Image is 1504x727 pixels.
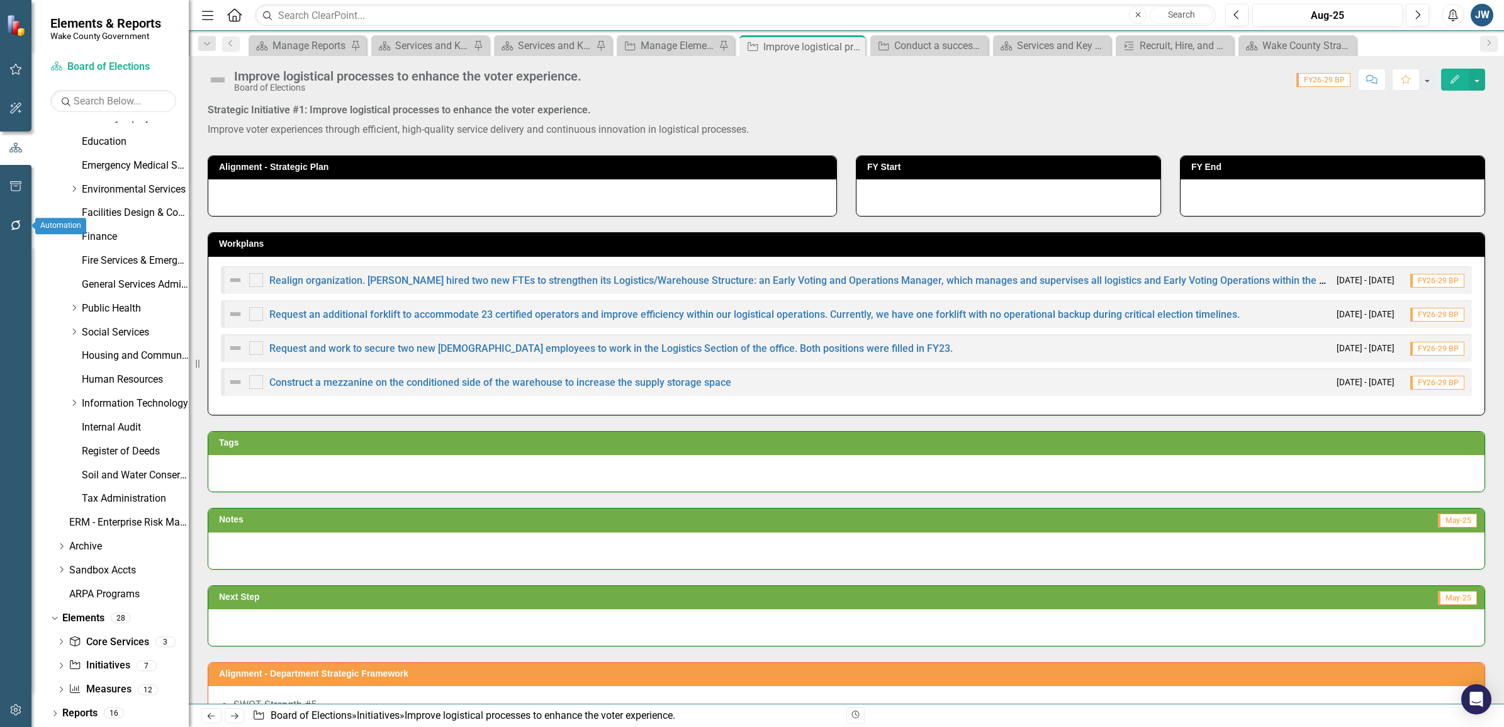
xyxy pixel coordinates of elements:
[62,611,104,626] a: Elements
[50,90,176,112] input: Search Below...
[228,273,243,288] img: Not Defined
[233,698,1472,713] li: SWOT Strength #5
[208,120,1485,137] p: Improve voter experiences through efficient, high-quality service delivery and continuous innovat...
[1438,591,1477,605] span: May-25
[234,83,581,93] div: Board of Elections
[1191,162,1478,172] h3: FY End
[1296,73,1350,87] span: FY26-29 BP
[69,539,189,554] a: Archive
[357,709,400,721] a: Initiatives
[82,397,189,411] a: Information Technology
[1461,684,1491,714] div: Open Intercom Messenger
[228,375,243,390] img: Not Defined
[82,492,189,506] a: Tax Administration
[1337,342,1395,354] small: [DATE] - [DATE]
[252,709,837,723] div: » »
[50,60,176,74] a: Board of Elections
[82,254,189,268] a: Fire Services & Emergency Management
[269,342,953,354] a: Request and work to secure two new [DEMOGRAPHIC_DATA] employees to work in the Logistics Section ...
[219,592,851,602] h3: Next Step
[1410,308,1464,322] span: FY26-29 BP
[50,31,161,41] small: Wake County Government
[518,38,593,54] div: Services and Key Operating Measures
[219,438,1478,448] h3: Tags
[208,104,591,116] strong: Strategic Initiative #1: Improve logistical processes to enhance the voter experience.
[395,38,470,54] div: Services and Key Operating Measures
[69,587,189,602] a: ARPA Programs
[228,307,243,322] img: Not Defined
[82,349,189,363] a: Housing and Community Revitalization
[82,159,189,173] a: Emergency Medical Services
[228,341,243,356] img: Not Defined
[69,682,131,697] a: Measures
[873,38,985,54] a: Conduct a successful 2024 revaluation while addressing increasing levels of annual real estate tasks
[35,218,86,234] div: Automation
[894,38,985,54] div: Conduct a successful 2024 revaluation while addressing increasing levels of annual real estate tasks
[69,516,189,530] a: ERM - Enterprise Risk Management Plan
[1262,38,1353,54] div: Wake County Strategic Plan
[137,660,157,671] div: 7
[252,38,347,54] a: Manage Reports
[497,38,593,54] a: Services and Key Operating Measures
[82,206,189,220] a: Facilities Design & Construction
[82,278,189,292] a: General Services Administration
[1337,308,1395,320] small: [DATE] - [DATE]
[82,325,189,340] a: Social Services
[82,468,189,483] a: Soil and Water Conservation
[219,162,830,172] h3: Alignment - Strategic Plan
[271,709,352,721] a: Board of Elections
[1410,274,1464,288] span: FY26-29 BP
[82,230,189,244] a: Finance
[50,16,161,31] span: Elements & Reports
[867,162,1154,172] h3: FY Start
[82,420,189,435] a: Internal Audit
[138,684,158,695] div: 12
[1410,376,1464,390] span: FY26-29 BP
[1438,514,1477,527] span: May-25
[62,706,98,721] a: Reports
[1140,38,1230,54] div: Recruit, Hire, and Train New FTA Appraisers
[1337,274,1395,286] small: [DATE] - [DATE]
[69,635,149,650] a: Core Services
[82,373,189,387] a: Human Resources
[1337,376,1395,388] small: [DATE] - [DATE]
[1252,4,1403,26] button: Aug-25
[69,658,130,673] a: Initiatives
[82,444,189,459] a: Register of Deeds
[82,302,189,316] a: Public Health
[641,38,716,54] div: Manage Elements
[269,308,1240,320] a: Request an additional forklift to accommodate 23 certified operators and improve efficiency withi...
[255,4,1216,26] input: Search ClearPoint...
[219,669,1478,679] h3: Alignment - Department Strategic Framework
[374,38,470,54] a: Services and Key Operating Measures
[69,563,189,578] a: Sandbox Accts
[219,239,1478,249] h3: Workplans
[763,39,862,55] div: Improve logistical processes to enhance the voter experience.
[272,38,347,54] div: Manage Reports
[1242,38,1353,54] a: Wake County Strategic Plan
[1471,4,1493,26] button: JW
[6,14,28,37] img: ClearPoint Strategy
[219,515,695,524] h3: Notes
[234,69,581,83] div: Improve logistical processes to enhance the voter experience.
[269,376,731,388] a: Construct a mezzanine on the conditioned side of the warehouse to increase the supply storage space
[620,38,716,54] a: Manage Elements
[1017,38,1108,54] div: Services and Key Operating Measures
[82,183,189,197] a: Environmental Services
[405,709,675,721] div: Improve logistical processes to enhance the voter experience.
[1168,9,1195,20] span: Search
[1257,8,1398,23] div: Aug-25
[82,135,189,149] a: Education
[155,636,176,647] div: 3
[1119,38,1230,54] a: Recruit, Hire, and Train New FTA Appraisers
[996,38,1108,54] a: Services and Key Operating Measures
[104,708,124,719] div: 16
[111,612,131,623] div: 28
[1410,342,1464,356] span: FY26-29 BP
[1150,6,1213,24] button: Search
[208,70,228,90] img: Not Defined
